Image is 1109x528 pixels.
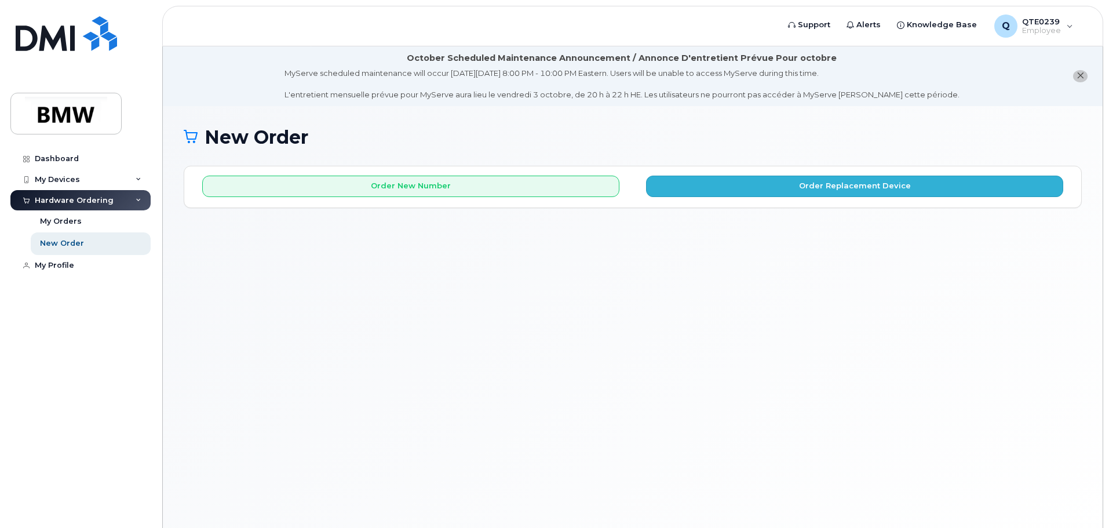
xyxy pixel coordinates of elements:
[407,52,837,64] div: October Scheduled Maintenance Announcement / Annonce D'entretient Prévue Pour octobre
[184,127,1082,147] h1: New Order
[1073,70,1088,82] button: close notification
[284,68,960,100] div: MyServe scheduled maintenance will occur [DATE][DATE] 8:00 PM - 10:00 PM Eastern. Users will be u...
[202,176,619,197] button: Order New Number
[646,176,1063,197] button: Order Replacement Device
[1059,478,1100,519] iframe: Messenger Launcher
